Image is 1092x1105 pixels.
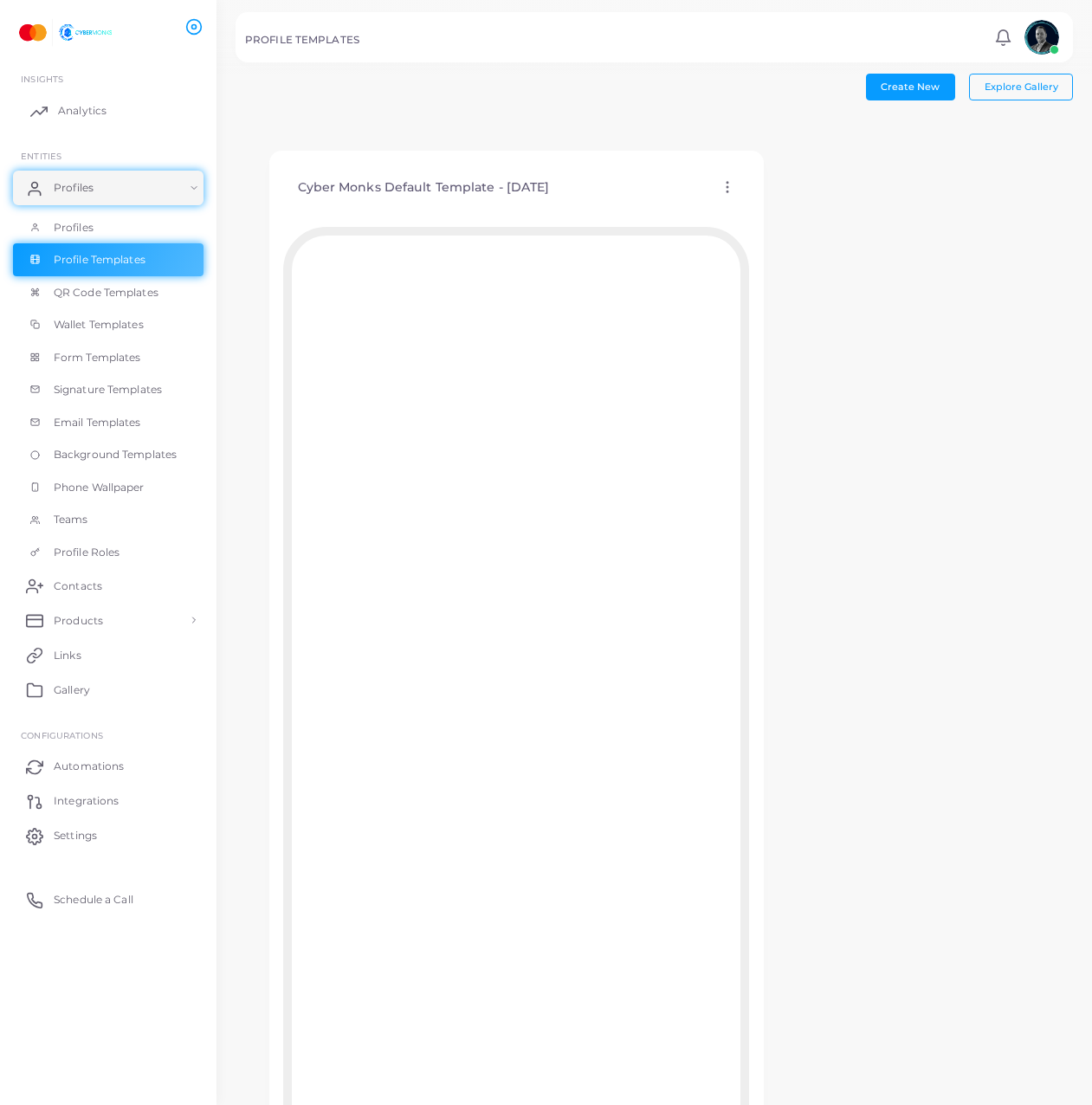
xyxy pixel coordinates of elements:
[13,341,204,374] a: Form Templates
[13,749,204,784] a: Automations
[54,648,81,663] span: Links
[245,34,359,46] h5: PROFILE TEMPLATES
[21,730,103,740] span: Configurations
[13,471,204,504] a: Phone Wallpaper
[21,74,63,84] span: INSIGHTS
[54,512,88,527] span: Teams
[54,613,103,629] span: Products
[13,276,204,309] a: QR Code Templates
[13,637,204,672] a: Links
[13,171,204,205] a: Profiles
[54,892,133,908] span: Schedule a Call
[54,545,120,560] span: Profile Roles
[54,317,144,333] span: Wallet Templates
[54,828,97,843] span: Settings
[13,603,204,637] a: Products
[13,243,204,276] a: Profile Templates
[54,252,145,268] span: Profile Templates
[13,503,204,536] a: Teams
[13,818,204,853] a: Settings
[58,103,107,119] span: Analytics
[13,406,204,439] a: Email Templates
[298,180,550,195] h4: Cyber Monks Default Template - [DATE]
[54,180,94,196] span: Profiles
[13,94,204,128] a: Analytics
[21,151,61,161] span: ENTITIES
[54,793,119,809] span: Integrations
[54,578,102,594] span: Contacts
[881,81,940,93] span: Create New
[16,16,112,48] img: logo
[13,568,204,603] a: Contacts
[1019,20,1063,55] a: avatar
[54,350,141,365] span: Form Templates
[1024,20,1059,55] img: avatar
[13,536,204,569] a: Profile Roles
[54,480,145,495] span: Phone Wallpaper
[13,373,204,406] a: Signature Templates
[54,415,141,430] span: Email Templates
[13,882,204,917] a: Schedule a Call
[13,438,204,471] a: Background Templates
[54,447,177,462] span: Background Templates
[54,382,162,397] span: Signature Templates
[13,211,204,244] a: Profiles
[985,81,1058,93] span: Explore Gallery
[54,759,124,774] span: Automations
[13,672,204,707] a: Gallery
[866,74,955,100] button: Create New
[13,784,204,818] a: Integrations
[54,220,94,236] span: Profiles
[13,308,204,341] a: Wallet Templates
[969,74,1073,100] button: Explore Gallery
[54,682,90,698] span: Gallery
[54,285,158,300] span: QR Code Templates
